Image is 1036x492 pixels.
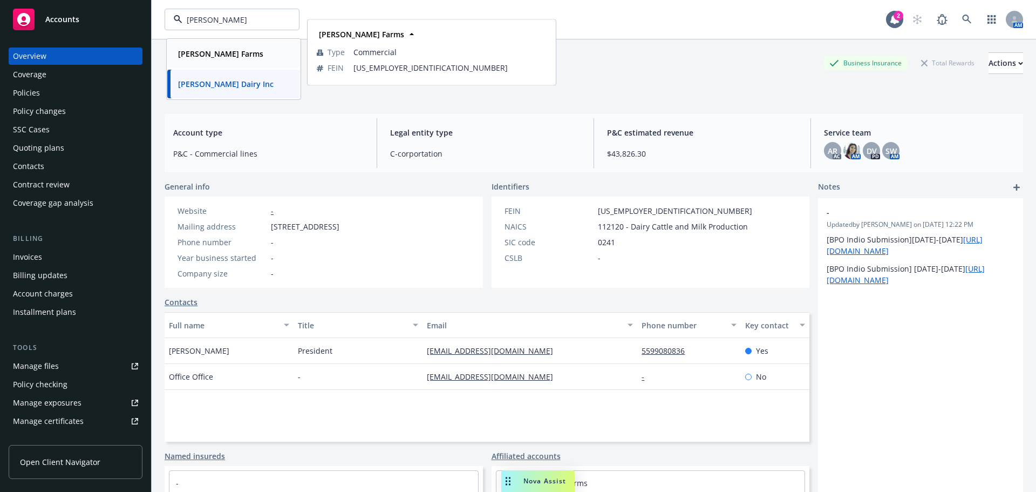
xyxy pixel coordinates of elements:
[165,312,294,338] button: Full name
[182,14,277,25] input: Filter by keyword
[165,450,225,462] a: Named insureds
[9,285,142,302] a: Account charges
[756,345,768,356] span: Yes
[13,66,46,83] div: Coverage
[13,248,42,266] div: Invoices
[642,346,693,356] a: 5599080836
[328,46,345,58] span: Type
[503,478,588,488] a: [PERSON_NAME] Farms
[9,413,142,430] a: Manage certificates
[598,252,601,264] span: -
[353,46,547,58] span: Commercial
[607,148,798,159] span: $43,826.30
[13,376,67,393] div: Policy checking
[598,237,615,248] span: 0241
[13,158,44,175] div: Contacts
[13,431,67,448] div: Manage claims
[178,237,267,248] div: Phone number
[298,371,301,382] span: -
[294,312,422,338] button: Title
[178,221,267,232] div: Mailing address
[178,252,267,264] div: Year business started
[169,320,277,331] div: Full name
[176,478,179,488] a: -
[989,53,1023,73] div: Actions
[13,394,81,412] div: Manage exposures
[828,145,837,157] span: AR
[173,148,364,159] span: P&C - Commercial lines
[390,148,581,159] span: C-corportation
[642,372,653,382] a: -
[931,9,953,30] a: Report a Bug
[13,176,70,193] div: Contract review
[1010,181,1023,194] a: add
[637,312,740,338] button: Phone number
[165,296,197,308] a: Contacts
[607,127,798,138] span: P&C estimated revenue
[756,371,766,382] span: No
[9,342,142,353] div: Tools
[9,158,142,175] a: Contacts
[390,127,581,138] span: Legal entity type
[173,127,364,138] span: Account type
[827,263,1014,286] p: [BPO Indio Submission] [DATE]-[DATE]
[13,358,59,375] div: Manage files
[885,145,897,157] span: SW
[271,252,274,264] span: -
[818,181,840,194] span: Notes
[165,56,285,70] div: [PERSON_NAME] Dairy Inc
[894,11,903,21] div: 2
[13,194,93,212] div: Coverage gap analysis
[824,127,1014,138] span: Service team
[745,320,793,331] div: Key contact
[598,221,748,232] span: 112120 - Dairy Cattle and Milk Production
[178,79,274,89] strong: [PERSON_NAME] Dairy Inc
[818,198,1023,294] div: -Updatedby [PERSON_NAME] on [DATE] 12:22 PM[BPO Indio Submission][DATE]-[DATE][URL][DOMAIN_NAME][...
[13,304,76,321] div: Installment plans
[13,285,73,302] div: Account charges
[427,346,562,356] a: [EMAIL_ADDRESS][DOMAIN_NAME]
[165,181,210,192] span: General info
[169,345,229,356] span: [PERSON_NAME]
[501,470,575,492] button: Nova Assist
[9,376,142,393] a: Policy checking
[20,456,100,468] span: Open Client Navigator
[9,358,142,375] a: Manage files
[981,9,1003,30] a: Switch app
[9,176,142,193] a: Contract review
[319,29,404,39] strong: [PERSON_NAME] Farms
[9,4,142,35] a: Accounts
[9,84,142,102] a: Policies
[989,52,1023,74] button: Actions
[298,345,332,356] span: President
[9,103,142,120] a: Policy changes
[271,268,274,279] span: -
[13,84,40,102] div: Policies
[169,371,213,382] span: Office Office
[642,320,724,331] div: Phone number
[492,450,561,462] a: Affiliated accounts
[827,207,986,218] span: -
[9,139,142,157] a: Quoting plans
[505,205,594,217] div: FEIN
[9,121,142,138] a: SSC Cases
[9,248,142,266] a: Invoices
[9,304,142,321] a: Installment plans
[9,194,142,212] a: Coverage gap analysis
[13,267,67,284] div: Billing updates
[13,413,84,430] div: Manage certificates
[178,49,263,59] strong: [PERSON_NAME] Farms
[13,139,64,157] div: Quoting plans
[9,267,142,284] a: Billing updates
[13,103,66,120] div: Policy changes
[178,268,267,279] div: Company size
[956,9,978,30] a: Search
[298,320,406,331] div: Title
[9,48,142,65] a: Overview
[505,237,594,248] div: SIC code
[505,221,594,232] div: NAICS
[9,394,142,412] a: Manage exposures
[827,220,1014,230] span: Updated by [PERSON_NAME] on [DATE] 12:22 PM
[13,48,46,65] div: Overview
